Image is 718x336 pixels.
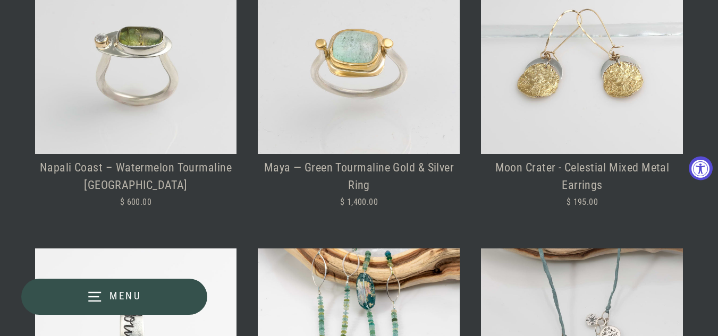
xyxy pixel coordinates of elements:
button: Menu [21,279,207,315]
span: Menu [109,290,142,302]
span: $ 195.00 [567,197,598,207]
div: Maya — Green Tourmaline Gold & Silver Ring [258,159,460,194]
div: Napali Coast – Watermelon Tourmaline [GEOGRAPHIC_DATA] [35,159,237,194]
div: Moon Crater - Celestial Mixed Metal Earrings [481,159,683,194]
span: $ 1,400.00 [340,197,378,207]
span: $ 600.00 [120,197,152,207]
button: Accessibility Widget, click to open [689,156,713,180]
